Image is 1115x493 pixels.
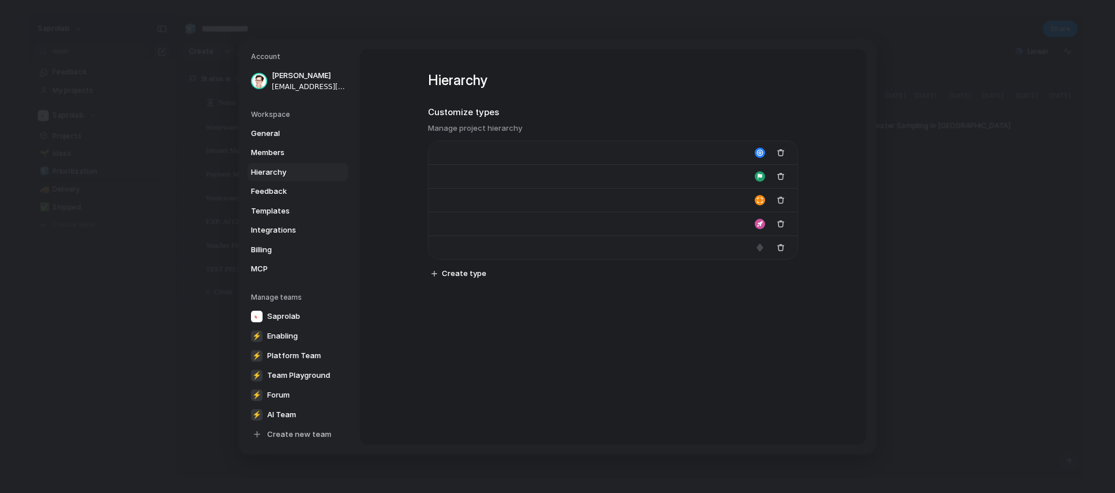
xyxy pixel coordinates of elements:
[251,292,348,302] h5: Manage teams
[267,409,296,420] span: AI Team
[248,260,348,278] a: MCP
[251,186,325,197] span: Feedback
[248,221,348,240] a: Integrations
[251,263,325,275] span: MCP
[248,201,348,220] a: Templates
[251,205,325,216] span: Templates
[248,405,348,424] a: ⚡AI Team
[428,70,798,91] h1: Hierarchy
[251,51,348,62] h5: Account
[251,109,348,119] h5: Workspace
[248,182,348,201] a: Feedback
[267,428,331,440] span: Create new team
[248,326,348,345] a: ⚡Enabling
[248,67,348,95] a: [PERSON_NAME][EMAIL_ADDRESS][DOMAIN_NAME]
[251,409,263,420] div: ⚡
[251,127,325,139] span: General
[251,369,263,381] div: ⚡
[248,346,348,365] a: ⚡Platform Team
[272,81,346,91] span: [EMAIL_ADDRESS][DOMAIN_NAME]
[267,330,298,341] span: Enabling
[272,70,346,82] span: [PERSON_NAME]
[248,366,348,384] a: ⚡Team Playground
[428,106,798,119] h2: Customize types
[251,166,325,178] span: Hierarchy
[248,425,348,443] a: Create new team
[267,349,321,361] span: Platform Team
[248,307,348,325] a: Saprolab
[428,122,798,134] h3: Manage project hierarchy
[442,268,486,279] span: Create type
[267,310,300,322] span: Saprolab
[248,240,348,259] a: Billing
[427,266,491,282] button: Create type
[251,244,325,255] span: Billing
[267,389,290,400] span: Forum
[267,369,330,381] span: Team Playground
[248,124,348,142] a: General
[251,349,263,361] div: ⚡
[248,144,348,162] a: Members
[251,389,263,400] div: ⚡
[248,385,348,404] a: ⚡Forum
[248,163,348,181] a: Hierarchy
[251,225,325,236] span: Integrations
[251,330,263,341] div: ⚡
[251,147,325,159] span: Members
